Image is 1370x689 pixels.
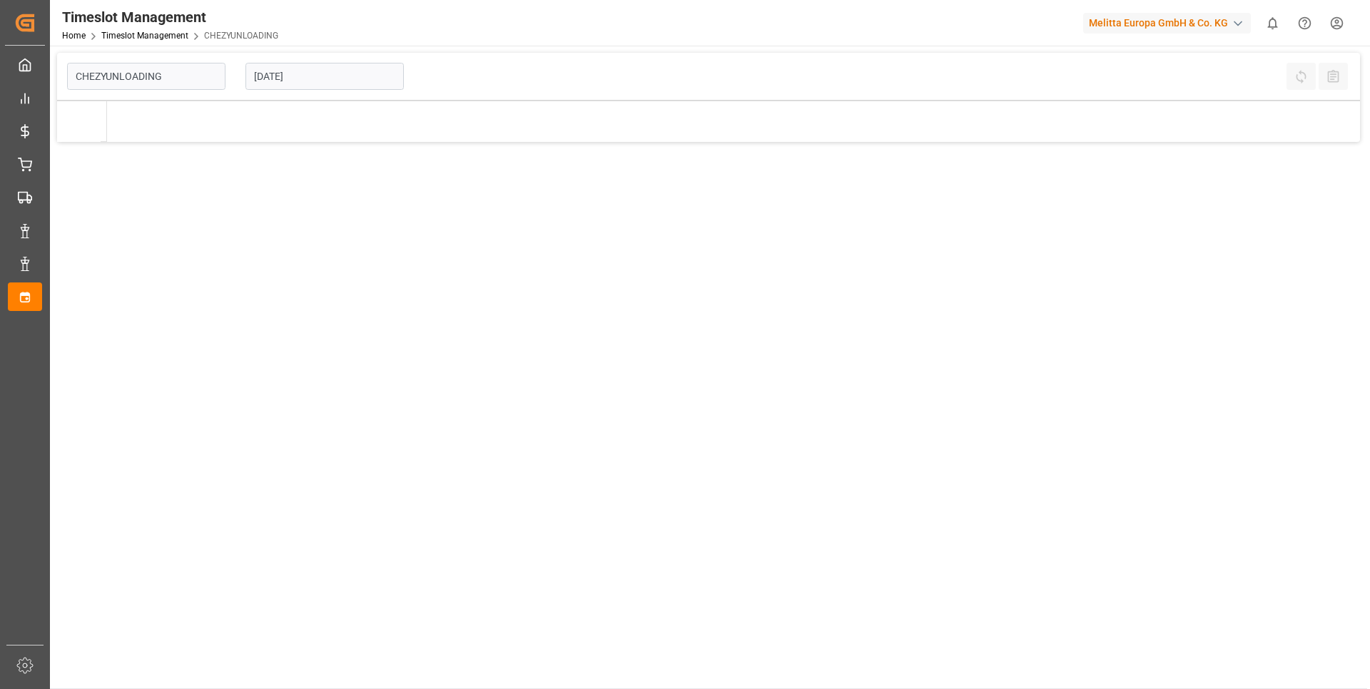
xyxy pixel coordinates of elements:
a: Timeslot Management [101,31,188,41]
button: Melitta Europa GmbH & Co. KG [1083,9,1257,36]
div: Timeslot Management [62,6,278,28]
input: Type to search/select [67,63,225,90]
button: Help Center [1289,7,1321,39]
a: Home [62,31,86,41]
button: show 0 new notifications [1257,7,1289,39]
div: Melitta Europa GmbH & Co. KG [1083,13,1251,34]
input: DD-MM-YYYY [245,63,404,90]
